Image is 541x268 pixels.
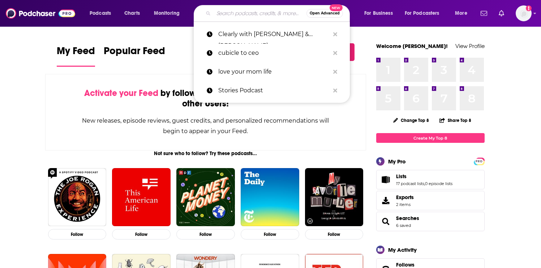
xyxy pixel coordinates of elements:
span: Searches [376,212,485,231]
p: love your mom life [218,62,330,81]
button: Follow [241,229,299,240]
button: open menu [450,8,476,19]
img: The Joe Rogan Experience [48,168,107,227]
a: 0 episode lists [425,181,452,186]
span: For Business [364,8,393,18]
a: Stories Podcast [194,81,350,100]
a: Lists [396,173,452,180]
a: Lists [379,175,393,185]
button: Follow [48,229,107,240]
button: open menu [400,8,450,19]
img: This American Life [112,168,171,227]
a: 17 podcast lists [396,181,424,186]
svg: Email not verified [526,5,532,11]
button: Open AdvancedNew [306,9,343,18]
div: Search podcasts, credits, & more... [201,5,357,22]
a: Searches [396,215,419,221]
p: Stories Podcast [218,81,330,100]
a: Popular Feed [104,45,165,67]
button: open menu [359,8,402,19]
div: My Pro [388,158,406,165]
span: Charts [124,8,140,18]
span: Popular Feed [104,45,165,61]
a: cubicle to ceo [194,44,350,62]
a: Follows [396,262,463,268]
img: The Daily [241,168,299,227]
span: Follows [396,262,415,268]
span: Logged in as EllaRoseMurphy [516,5,532,21]
a: PRO [475,158,484,164]
button: Share Top 8 [439,113,472,127]
span: Activate your Feed [84,88,158,98]
button: open menu [85,8,120,19]
span: , [424,181,425,186]
img: Planet Money [176,168,235,227]
div: My Activity [388,246,417,253]
input: Search podcasts, credits, & more... [214,8,306,19]
img: My Favorite Murder with Karen Kilgariff and Georgia Hardstark [305,168,364,227]
span: New [330,4,343,11]
a: Searches [379,216,393,227]
span: Monitoring [154,8,180,18]
a: Show notifications dropdown [478,7,490,19]
span: Podcasts [90,8,111,18]
a: View Profile [455,43,485,49]
span: My Feed [57,45,95,61]
p: Clearly with Jimmy & Kelly Needham [218,25,330,44]
span: 2 items [396,202,414,207]
a: Clearly with [PERSON_NAME] & [PERSON_NAME] [194,25,350,44]
button: Change Top 8 [389,116,434,125]
a: 6 saved [396,223,411,228]
a: love your mom life [194,62,350,81]
span: Lists [376,170,485,189]
p: cubicle to ceo [218,44,330,62]
a: My Feed [57,45,95,67]
div: by following Podcasts, Creators, Lists, and other Users! [82,88,330,109]
span: More [455,8,467,18]
a: Charts [120,8,144,19]
button: Follow [176,229,235,240]
div: Not sure who to follow? Try these podcasts... [45,150,366,157]
span: Exports [396,194,414,201]
a: Welcome [PERSON_NAME]! [376,43,448,49]
span: Open Advanced [310,12,340,15]
a: Create My Top 8 [376,133,485,143]
span: For Podcasters [405,8,439,18]
img: Podchaser - Follow, Share and Rate Podcasts [6,6,75,20]
button: Follow [112,229,171,240]
button: Show profile menu [516,5,532,21]
span: Exports [379,195,393,206]
button: open menu [149,8,189,19]
img: User Profile [516,5,532,21]
a: Show notifications dropdown [496,7,507,19]
div: New releases, episode reviews, guest credits, and personalized recommendations will begin to appe... [82,115,330,136]
span: Lists [396,173,407,180]
a: Exports [376,191,485,210]
button: Follow [305,229,364,240]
